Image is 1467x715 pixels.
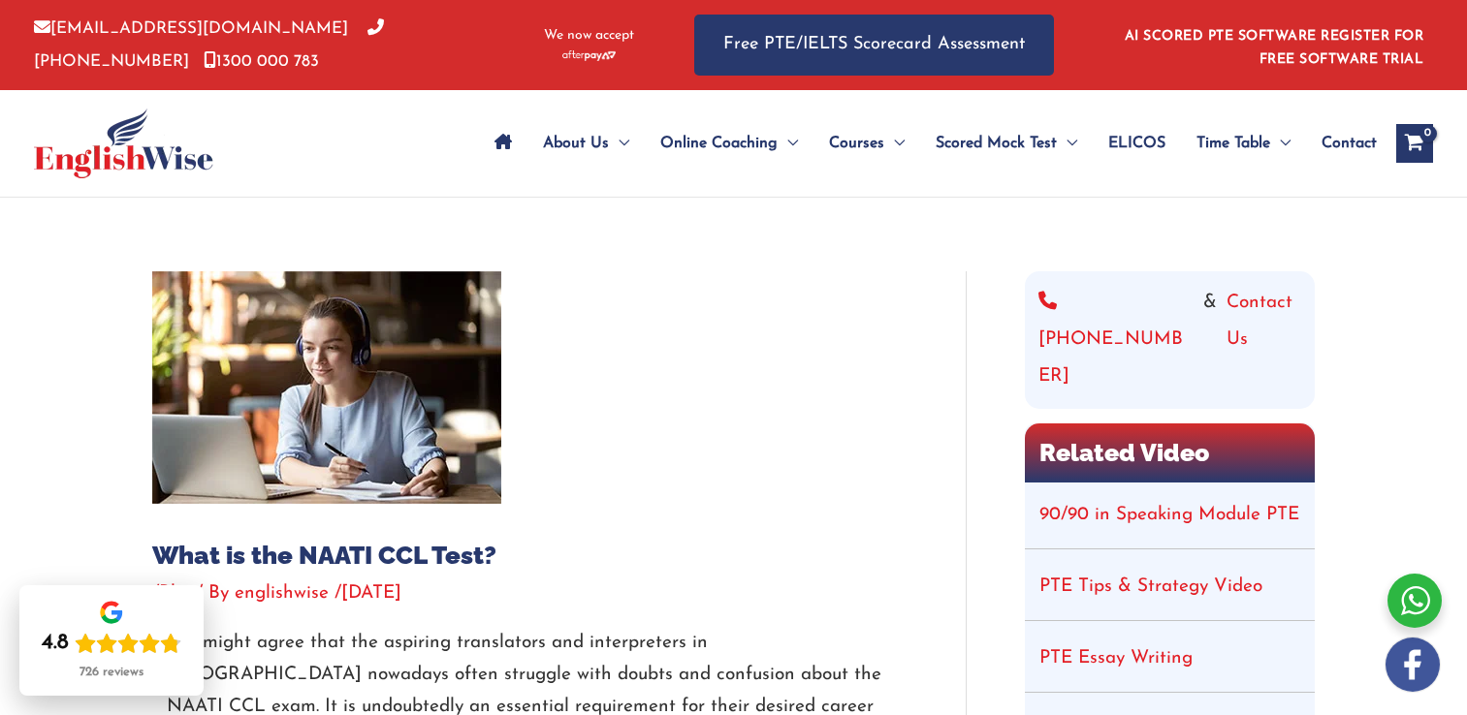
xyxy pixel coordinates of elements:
[235,584,335,603] a: englishwise
[1039,506,1299,524] a: 90/90 in Speaking Module PTE
[1057,109,1077,177] span: Menu Toggle
[34,109,213,178] img: cropped-ew-logo
[1322,109,1377,177] span: Contact
[920,109,1093,177] a: Scored Mock TestMenu Toggle
[543,109,609,177] span: About Us
[1093,109,1181,177] a: ELICOS
[694,15,1054,76] a: Free PTE/IELTS Scorecard Assessment
[235,584,329,603] span: englishwise
[660,109,778,177] span: Online Coaching
[1038,285,1301,395] div: &
[1039,649,1193,668] a: PTE Essay Writing
[829,109,884,177] span: Courses
[936,109,1057,177] span: Scored Mock Test
[562,50,616,61] img: Afterpay-Logo
[609,109,629,177] span: Menu Toggle
[1227,285,1301,395] a: Contact Us
[1306,109,1377,177] a: Contact
[80,665,144,680] div: 726 reviews
[645,109,813,177] a: Online CoachingMenu Toggle
[152,541,908,571] h1: What is the NAATI CCL Test?
[152,580,908,607] div: / / By /
[341,584,401,603] span: [DATE]
[1181,109,1306,177] a: Time TableMenu Toggle
[1108,109,1165,177] span: ELICOS
[544,26,634,46] span: We now accept
[1196,109,1270,177] span: Time Table
[1396,124,1433,163] a: View Shopping Cart, empty
[1386,637,1440,692] img: white-facebook.png
[42,630,69,657] div: 4.8
[42,630,181,657] div: Rating: 4.8 out of 5
[1270,109,1291,177] span: Menu Toggle
[1039,577,1262,596] a: PTE Tips & Strategy Video
[778,109,798,177] span: Menu Toggle
[527,109,645,177] a: About UsMenu Toggle
[204,53,319,70] a: 1300 000 783
[884,109,905,177] span: Menu Toggle
[813,109,920,177] a: CoursesMenu Toggle
[152,271,501,504] img: What-is-the-NAATI-CCL-Test
[1113,14,1433,77] aside: Header Widget 1
[479,109,1377,177] nav: Site Navigation: Main Menu
[1125,29,1424,67] a: AI SCORED PTE SOFTWARE REGISTER FOR FREE SOFTWARE TRIAL
[1038,285,1194,395] a: [PHONE_NUMBER]
[34,20,384,69] a: [PHONE_NUMBER]
[34,20,348,37] a: [EMAIL_ADDRESS][DOMAIN_NAME]
[1025,423,1315,482] h2: Related Video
